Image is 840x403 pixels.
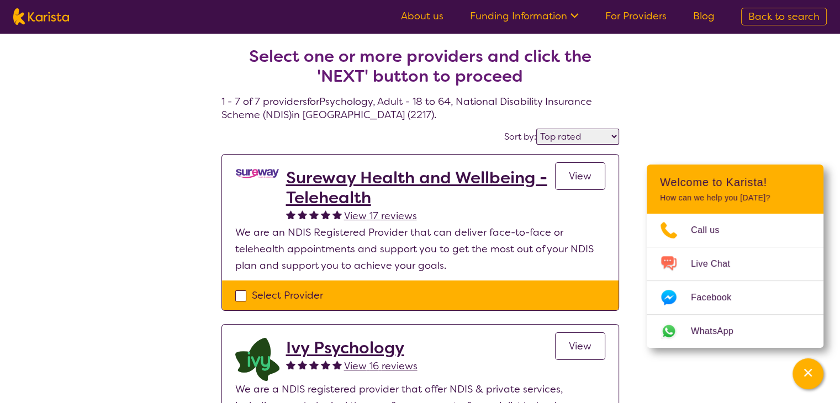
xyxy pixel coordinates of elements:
ul: Choose channel [647,214,823,348]
span: Call us [691,222,733,238]
img: vgwqq8bzw4bddvbx0uac.png [235,168,279,179]
img: fullstar [286,360,295,369]
img: fullstar [332,210,342,219]
img: fullstar [321,210,330,219]
img: fullstar [309,210,319,219]
span: View [569,340,591,353]
h4: 1 - 7 of 7 providers for Psychology , Adult - 18 to 64 , National Disability Insurance Scheme (ND... [221,20,619,121]
a: Blog [693,9,715,23]
a: Web link opens in a new tab. [647,315,823,348]
h2: Welcome to Karista! [660,176,810,189]
p: We are an NDIS Registered Provider that can deliver face-to-face or telehealth appointments and s... [235,224,605,274]
a: View 16 reviews [344,358,418,374]
a: View [555,162,605,190]
a: About us [401,9,443,23]
img: fullstar [298,210,307,219]
a: For Providers [605,9,667,23]
span: View 16 reviews [344,359,418,373]
a: Funding Information [470,9,579,23]
p: How can we help you [DATE]? [660,193,810,203]
span: Live Chat [691,256,743,272]
span: View [569,169,591,183]
a: Sureway Health and Wellbeing - Telehealth [286,168,555,208]
img: fullstar [309,360,319,369]
img: fullstar [286,210,295,219]
img: fullstar [332,360,342,369]
img: Karista logo [13,8,69,25]
label: Sort by: [504,131,536,142]
span: Facebook [691,289,744,306]
a: Ivy Psychology [286,338,418,358]
img: fullstar [298,360,307,369]
img: fullstar [321,360,330,369]
span: View 17 reviews [344,209,417,222]
div: Channel Menu [647,165,823,348]
h2: Select one or more providers and click the 'NEXT' button to proceed [235,46,606,86]
button: Channel Menu [793,358,823,389]
a: View [555,332,605,360]
span: Back to search [748,10,820,23]
a: Back to search [741,8,827,25]
span: WhatsApp [691,323,747,340]
a: View 17 reviews [344,208,417,224]
img: lcqb2d1jpug46odws9wh.png [235,338,279,381]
